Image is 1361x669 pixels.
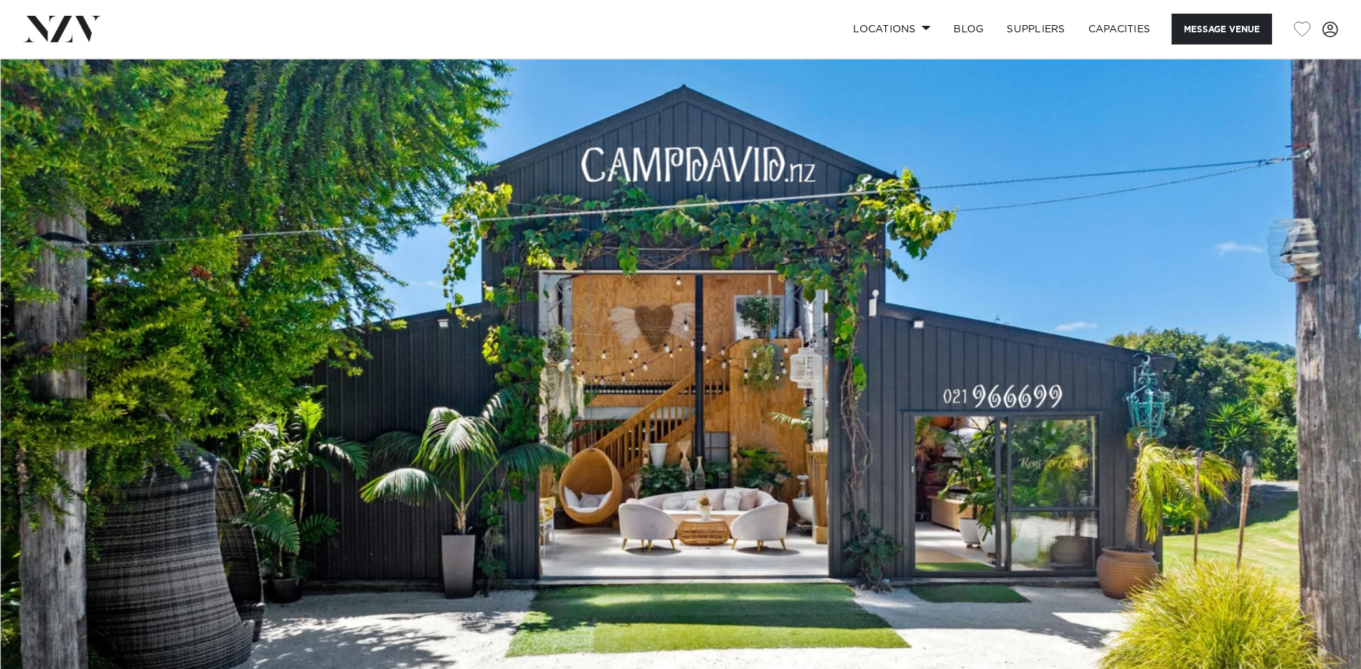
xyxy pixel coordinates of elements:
img: nzv-logo.png [23,16,101,42]
a: SUPPLIERS [995,14,1076,45]
button: Message Venue [1172,14,1272,45]
a: Locations [842,14,942,45]
a: Capacities [1077,14,1162,45]
a: BLOG [942,14,995,45]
